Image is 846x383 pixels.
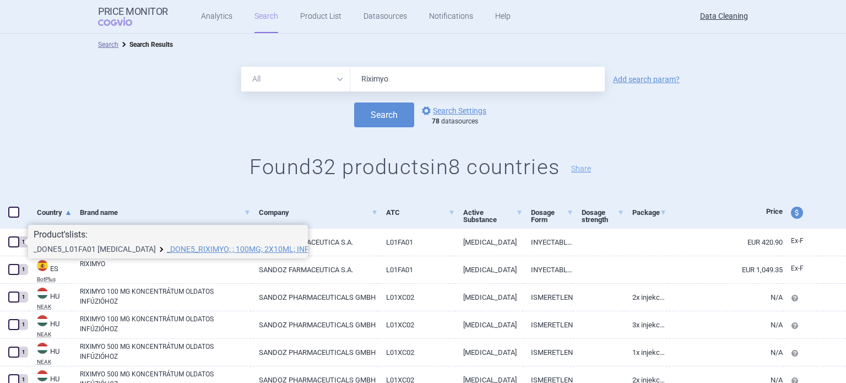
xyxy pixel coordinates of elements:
[37,370,48,381] img: Hungary
[613,75,680,83] a: Add search param?
[766,207,783,215] span: Price
[666,311,783,338] a: N/A
[18,264,28,275] div: 1
[666,229,783,256] a: EUR 420.90
[666,284,783,311] a: N/A
[455,311,523,338] a: [MEDICAL_DATA]
[29,314,72,337] a: HUHUNEAK
[29,259,72,282] a: ESESBotPlus
[455,339,523,366] a: [MEDICAL_DATA]
[523,284,573,311] a: ISMERETLEN
[18,319,28,330] div: 1
[29,287,72,310] a: HUHUNEAK
[34,245,156,253] a: _DONE5_L01FA01 [MEDICAL_DATA]
[37,315,48,326] img: Hungary
[37,332,72,337] abbr: NEAK — PUPHA database published by the National Health Insurance Fund of Hungary.
[531,199,573,233] a: Dosage Form
[259,199,377,226] a: Company
[463,199,523,233] a: Active Substance
[666,256,783,283] a: EUR 1,049.35
[98,6,168,27] a: Price MonitorCOGVIO
[455,229,523,256] a: [MEDICAL_DATA]
[378,311,455,338] a: L01XC02
[523,339,573,366] a: ISMERETLEN
[251,229,377,256] a: SANDOZ FARMACEUTICA S.A.
[80,199,251,226] a: Brand name
[632,199,666,226] a: Package
[98,17,148,26] span: COGVIO
[420,104,486,117] a: Search Settings
[378,256,455,283] a: L01FA01
[98,6,168,17] strong: Price Monitor
[98,41,118,48] a: Search
[251,256,377,283] a: SANDOZ FARMACEUTICA S.A.
[624,284,666,311] a: 2x injekciós üvegben
[455,284,523,311] a: [MEDICAL_DATA]
[378,339,455,366] a: L01XC02
[582,199,624,233] a: Dosage strength
[98,39,118,50] li: Search
[80,259,251,279] a: RIXIMYO
[354,103,414,127] button: Search
[251,284,377,311] a: SANDOZ PHARMACEUTICALS GMBH
[523,256,573,283] a: INYECTABLE INTRAVENOSO
[783,233,823,250] a: Ex-F
[783,261,823,277] a: Ex-F
[791,265,804,272] span: Ex-factory price
[37,359,72,365] abbr: NEAK — PUPHA database published by the National Health Insurance Fund of Hungary.
[29,342,72,365] a: HUHUNEAK
[37,304,72,310] abbr: NEAK — PUPHA database published by the National Health Insurance Fund of Hungary.
[118,39,173,50] li: Search Results
[37,199,72,226] a: Country
[18,236,28,247] div: 1
[455,256,523,283] a: [MEDICAL_DATA]
[80,342,251,362] a: RIXIMYO 500 MG KONCENTRÁTUM OLDATOS INFÚZIÓHOZ
[80,287,251,306] a: RIXIMYO 100 MG KONCENTRÁTUM OLDATOS INFÚZIÓHOZ
[129,41,173,48] strong: Search Results
[432,117,440,125] strong: 78
[80,314,251,334] a: RIXIMYO 100 MG KONCENTRÁTUM OLDATOS INFÚZIÓHOZ
[624,311,666,338] a: 3x injekciós üvegben
[37,343,48,354] img: Hungary
[523,229,573,256] a: INYECTABLE INTRAVENOSO
[378,284,455,311] a: L01XC02
[37,277,72,282] abbr: BotPlus — Online database developed by the General Council of Official Associations of Pharmacist...
[791,237,804,245] span: Ex-factory price
[571,165,591,172] button: Share
[432,117,492,126] div: datasources
[666,339,783,366] a: N/A
[624,339,666,366] a: 1x injekciós üvegben
[251,311,377,338] a: SANDOZ PHARMACEUTICALS GMBH
[37,288,48,299] img: Hungary
[378,229,455,256] a: L01FA01
[251,339,377,366] a: SANDOZ PHARMACEUTICALS GMBH
[18,347,28,358] div: 1
[34,229,88,240] strong: Product's lists:
[386,199,455,226] a: ATC
[167,245,321,253] a: _DONE5_RIXIMYO; ; 100MG; 2X10ML; INF CNC SOL; VIA |EU/1/17/1184/001
[37,260,48,271] img: Spain
[18,292,28,303] div: 1
[523,311,573,338] a: ISMERETLEN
